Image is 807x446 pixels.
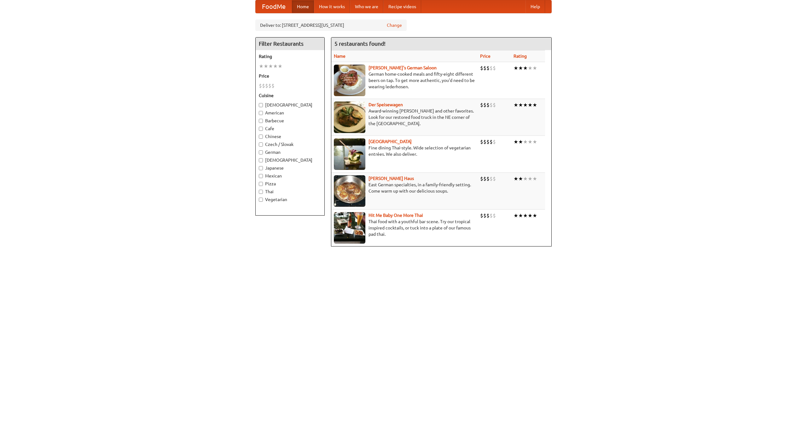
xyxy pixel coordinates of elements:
label: Thai [259,188,321,195]
li: $ [490,138,493,145]
li: ★ [523,65,528,72]
a: How it works [314,0,350,13]
h5: Rating [259,53,321,60]
li: $ [493,138,496,145]
a: Help [525,0,545,13]
li: $ [483,101,486,108]
input: Japanese [259,166,263,170]
li: ★ [514,212,518,219]
a: Rating [514,54,527,59]
li: ★ [518,138,523,145]
li: $ [490,175,493,182]
a: Change [387,22,402,28]
li: ★ [514,101,518,108]
label: American [259,110,321,116]
a: Recipe videos [383,0,421,13]
li: $ [483,138,486,145]
li: $ [483,212,486,219]
input: Thai [259,190,263,194]
input: [DEMOGRAPHIC_DATA] [259,103,263,107]
li: $ [490,212,493,219]
h4: Filter Restaurants [256,38,324,50]
li: ★ [514,175,518,182]
div: Deliver to: [STREET_ADDRESS][US_STATE] [255,20,407,31]
input: Cafe [259,127,263,131]
li: $ [480,138,483,145]
li: ★ [528,212,532,219]
input: Czech / Slovak [259,142,263,147]
label: Vegetarian [259,196,321,203]
li: $ [262,82,265,89]
input: German [259,150,263,154]
li: $ [486,101,490,108]
li: ★ [514,65,518,72]
li: ★ [528,138,532,145]
p: Award-winning [PERSON_NAME] and other favorites. Look for our restored food truck in the NE corne... [334,108,475,127]
li: ★ [523,175,528,182]
li: ★ [273,63,278,70]
b: [PERSON_NAME] Haus [369,176,414,181]
li: ★ [532,175,537,182]
li: ★ [532,65,537,72]
input: Chinese [259,135,263,139]
p: Fine dining Thai-style. Wide selection of vegetarian entrées. We also deliver. [334,145,475,157]
li: $ [259,82,262,89]
li: ★ [528,101,532,108]
li: $ [486,138,490,145]
li: $ [480,65,483,72]
p: East German specialties, in a family-friendly setting. Come warm up with our delicious soups. [334,182,475,194]
li: $ [480,212,483,219]
input: Vegetarian [259,198,263,202]
li: ★ [268,63,273,70]
li: ★ [532,212,537,219]
li: ★ [264,63,268,70]
img: kohlhaus.jpg [334,175,365,207]
label: Barbecue [259,118,321,124]
li: ★ [518,175,523,182]
ng-pluralize: 5 restaurants found! [334,41,386,47]
li: $ [490,101,493,108]
a: Who we are [350,0,383,13]
input: [DEMOGRAPHIC_DATA] [259,158,263,162]
input: Pizza [259,182,263,186]
a: Hit Me Baby One More Thai [369,213,423,218]
li: ★ [528,65,532,72]
p: Thai food with a youthful bar scene. Try our tropical inspired cocktails, or tuck into a plate of... [334,218,475,237]
input: Barbecue [259,119,263,123]
a: Der Speisewagen [369,102,403,107]
li: $ [486,65,490,72]
li: $ [271,82,275,89]
h5: Cuisine [259,92,321,99]
li: $ [268,82,271,89]
li: ★ [259,63,264,70]
li: $ [483,175,486,182]
li: ★ [523,101,528,108]
label: Czech / Slovak [259,141,321,148]
img: speisewagen.jpg [334,101,365,133]
input: American [259,111,263,115]
input: Mexican [259,174,263,178]
li: $ [493,175,496,182]
li: $ [480,101,483,108]
label: Chinese [259,133,321,140]
label: Cafe [259,125,321,132]
li: ★ [523,138,528,145]
li: $ [486,175,490,182]
li: $ [480,175,483,182]
a: Price [480,54,491,59]
a: [PERSON_NAME]'s German Saloon [369,65,437,70]
img: satay.jpg [334,138,365,170]
a: [GEOGRAPHIC_DATA] [369,139,412,144]
label: [DEMOGRAPHIC_DATA] [259,157,321,163]
li: $ [493,65,496,72]
label: Mexican [259,173,321,179]
img: babythai.jpg [334,212,365,244]
li: $ [483,65,486,72]
label: German [259,149,321,155]
a: Home [292,0,314,13]
li: ★ [532,101,537,108]
li: $ [493,101,496,108]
